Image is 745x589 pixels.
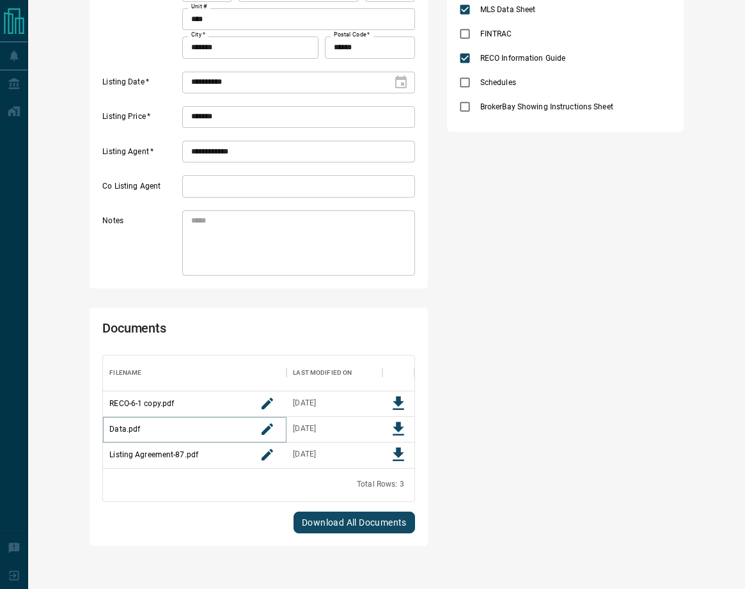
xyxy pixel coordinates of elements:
[293,449,316,460] div: Oct 14, 2025
[286,355,382,391] div: Last Modified On
[102,181,179,198] label: Co Listing Agent
[255,442,280,467] button: rename button
[103,355,286,391] div: Filename
[109,449,198,460] p: Listing Agreement-87.pdf
[477,52,569,64] span: RECO Information Guide
[255,416,280,442] button: rename button
[191,3,207,11] label: Unit #
[386,391,411,416] button: Download File
[386,442,411,467] button: Download File
[477,28,515,40] span: FINTRAC
[386,416,411,442] button: Download File
[477,77,519,88] span: Schedules
[102,146,179,163] label: Listing Agent
[293,423,316,434] div: Oct 14, 2025
[191,31,205,39] label: City
[102,111,179,128] label: Listing Price
[102,320,290,342] h2: Documents
[293,398,316,409] div: Oct 14, 2025
[102,77,179,93] label: Listing Date
[477,4,539,15] span: MLS Data Sheet
[334,31,370,39] label: Postal Code
[102,216,179,276] label: Notes
[109,423,140,435] p: Data.pdf
[357,479,404,490] div: Total Rows: 3
[109,398,174,409] p: RECO-6-1 copy.pdf
[293,355,352,391] div: Last Modified On
[255,391,280,416] button: rename button
[477,101,616,113] span: BrokerBay Showing Instructions Sheet
[109,355,141,391] div: Filename
[294,512,415,533] button: Download All Documents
